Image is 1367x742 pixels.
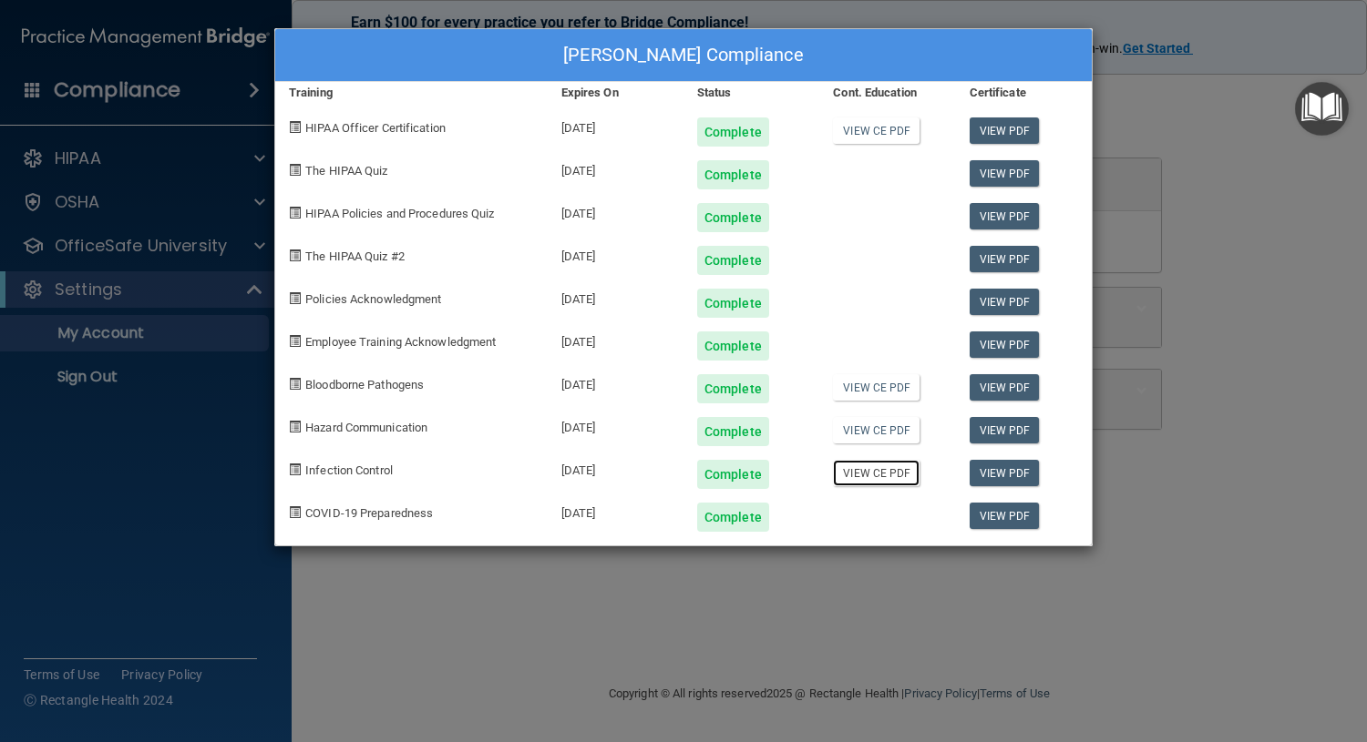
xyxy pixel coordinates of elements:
[970,503,1040,529] a: View PDF
[956,82,1092,104] div: Certificate
[305,421,427,434] span: Hazard Communication
[548,446,683,489] div: [DATE]
[970,460,1040,486] a: View PDF
[548,232,683,275] div: [DATE]
[819,82,955,104] div: Cont. Education
[683,82,819,104] div: Status
[697,289,769,318] div: Complete
[275,82,548,104] div: Training
[697,417,769,446] div: Complete
[1295,82,1349,136] button: Open Resource Center
[697,503,769,532] div: Complete
[548,189,683,232] div: [DATE]
[970,374,1040,401] a: View PDF
[305,249,405,263] span: The HIPAA Quiz #2
[697,374,769,403] div: Complete
[305,506,433,520] span: COVID-19 Preparedness
[833,460,920,486] a: View CE PDF
[548,318,683,361] div: [DATE]
[305,207,494,220] span: HIPAA Policies and Procedures Quiz
[305,463,393,477] span: Infection Control
[697,246,769,275] div: Complete
[548,104,683,147] div: [DATE]
[697,203,769,232] div: Complete
[833,374,920,401] a: View CE PDF
[697,160,769,189] div: Complete
[970,160,1040,187] a: View PDF
[548,489,683,532] div: [DATE]
[305,164,387,178] span: The HIPAA Quiz
[275,29,1092,82] div: [PERSON_NAME] Compliance
[833,417,920,443] a: View CE PDF
[305,335,496,349] span: Employee Training Acknowledgment
[970,246,1040,272] a: View PDF
[548,361,683,403] div: [DATE]
[548,82,683,104] div: Expires On
[970,417,1040,443] a: View PDF
[970,289,1040,315] a: View PDF
[305,121,446,135] span: HIPAA Officer Certification
[697,331,769,361] div: Complete
[833,117,920,144] a: View CE PDF
[970,203,1040,229] a: View PDF
[970,117,1040,144] a: View PDF
[305,292,441,306] span: Policies Acknowledgment
[697,117,769,147] div: Complete
[548,275,683,318] div: [DATE]
[548,147,683,189] div: [DATE]
[548,403,683,446] div: [DATE]
[305,378,424,391] span: Bloodborne Pathogens
[697,460,769,489] div: Complete
[970,331,1040,358] a: View PDF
